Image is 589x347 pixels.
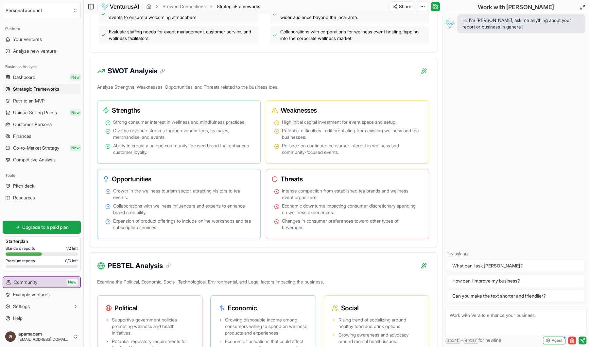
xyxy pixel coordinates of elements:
[6,258,35,264] span: Premium reports
[3,313,81,323] a: Help
[3,34,81,45] a: Your ventures
[3,329,81,344] button: apamacam[EMAIL_ADDRESS][DOMAIN_NAME]
[13,133,31,139] span: Finances
[3,46,81,56] a: Analyze new venture
[6,246,35,251] span: Standard reports
[478,3,554,12] h2: Work with [PERSON_NAME]
[282,142,421,155] span: Reliance on continued consumer interest in wellness and community-focused events.
[163,3,206,10] a: Brewed Connections
[282,218,421,231] span: Changes in consumer preferences toward other types of beverages.
[13,98,45,104] span: Path to an MVP
[113,188,252,201] span: Growth in the wellness tourism sector, attracting visitors to tea events.
[3,170,81,181] div: Tools
[447,290,585,302] button: Can you make the text shorter and friendlier?
[146,3,260,10] nav: breadcrumb
[13,48,56,54] span: Analyze new venture
[65,258,78,264] span: 0 / 0 left
[3,119,81,130] a: Customer Persona
[3,155,81,165] a: Competitive Analysis
[3,301,81,312] button: Settings
[13,291,50,298] span: Example ventures
[217,3,260,10] span: StrategicFrameworks
[67,279,78,285] span: New
[113,127,252,140] span: Diverse revenue streams through vendor fees, tea sales, merchandise, and events.
[108,66,165,76] h3: SWOT Analysis
[390,1,414,12] button: Share
[13,303,30,310] span: Settings
[70,109,81,116] span: New
[282,203,421,216] span: Economic downturns impacting consumer discretionary spending on wellness experiences.
[282,119,396,125] span: High initial capital investment for event space and setup.
[445,338,460,344] kbd: shift
[271,174,419,184] h3: Threats
[338,332,421,345] span: Growing awareness and advocacy around mental health issues.
[282,188,421,201] span: Intense competition from established tea brands and wellness event organizers.
[13,183,34,189] span: Pitch deck
[105,303,194,313] h3: Political
[3,181,81,191] a: Pitch deck
[235,4,260,9] span: Frameworks
[3,107,81,118] a: Unique Selling PointsNew
[271,106,419,115] h3: Weaknesses
[97,82,429,94] p: Analyze Strengths, Weaknesses, Opportunities, and Threats related to the business idea.
[462,17,580,30] span: Hi, I'm [PERSON_NAME], ask me anything about your report or business in general!
[338,317,421,330] span: Rising trend of socializing around healthy food and drink options.
[444,18,455,29] img: Vera
[13,121,52,128] span: Customer Persona
[103,174,250,184] h3: Opportunities
[103,106,250,115] h3: Strengths
[112,317,194,336] span: Supportive government policies promoting wellness and health initiatives.
[3,72,81,82] a: DashboardNew
[332,303,421,313] h3: Social
[280,8,427,21] span: Online wellness courses and workshops conducted virtually, reaching a wider audience beyond the l...
[3,24,81,34] div: Platform
[463,338,478,344] kbd: enter
[3,84,81,94] a: Strategic Frameworks
[113,119,245,125] span: Strong consumer interest in wellness and mindfulness practices.
[70,145,81,151] span: New
[13,86,59,92] span: Strategic Frameworks
[3,3,81,18] button: Select an organization
[13,74,35,81] span: Dashboard
[109,28,255,42] span: Evaluate staffing needs for event management, customer service, and wellness facilitators.
[22,224,69,230] span: Upgrade to a paid plan
[13,145,59,151] span: Go-to-Market Strategy
[6,238,78,245] h3: Starter plan
[447,260,585,272] button: What can I ask [PERSON_NAME]?
[399,3,411,10] span: Share
[3,277,80,287] a: CommunityNew
[3,143,81,153] a: Go-to-Market StrategyNew
[552,338,563,343] span: Agent
[113,203,252,216] span: Collaborations with wellness influencers and experts to enhance brand credibility.
[13,156,56,163] span: Competitive Analysis
[13,194,35,201] span: Resources
[543,337,565,344] button: Agent
[13,36,42,43] span: Your ventures
[113,218,252,231] span: Expansion of product offerings to include online workshops and tea subscription services.
[101,3,139,10] img: logo
[109,8,255,21] span: Determine the space and infrastructure required for vendors and events to ensure a welcoming atmo...
[3,221,81,234] a: Upgrade to a paid plan
[70,74,81,81] span: New
[97,277,429,289] p: Examine the Political, Economic, Social, Technological, Environmental, and Legal factors impactin...
[108,261,171,271] h3: PESTEL Analysis
[225,317,307,336] span: Growing disposable income among consumers willing to spend on wellness products and experiences.
[18,337,70,342] span: [EMAIL_ADDRESS][DOMAIN_NAME]
[13,315,23,321] span: Help
[13,109,57,116] span: Unique Selling Points
[280,28,427,42] span: Collaborations with corporations for wellness event hosting, tapping into the corporate wellness ...
[218,303,307,313] h3: Economic
[18,331,70,337] span: apamacam
[3,192,81,203] a: Resources
[447,250,585,257] p: Try asking:
[66,246,78,251] span: 1 / 2 left
[445,337,501,344] span: + for newline
[3,62,81,72] div: Business Analysis
[5,331,16,342] img: ACg8ocIaX6cNXX2jMg7OV12Etv0ux8MIracUyUBmev8jJibBYrG0LQ=s96-c
[282,127,421,140] span: Potential difficulties in differentiating from existing wellness and tea businesses.
[447,275,585,287] button: How can I improve my business?
[3,131,81,141] a: Finances
[14,279,37,285] span: Community
[113,142,252,155] span: Ability to create a unique community-focused brand that enhances customer loyalty.
[3,289,81,300] a: Example ventures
